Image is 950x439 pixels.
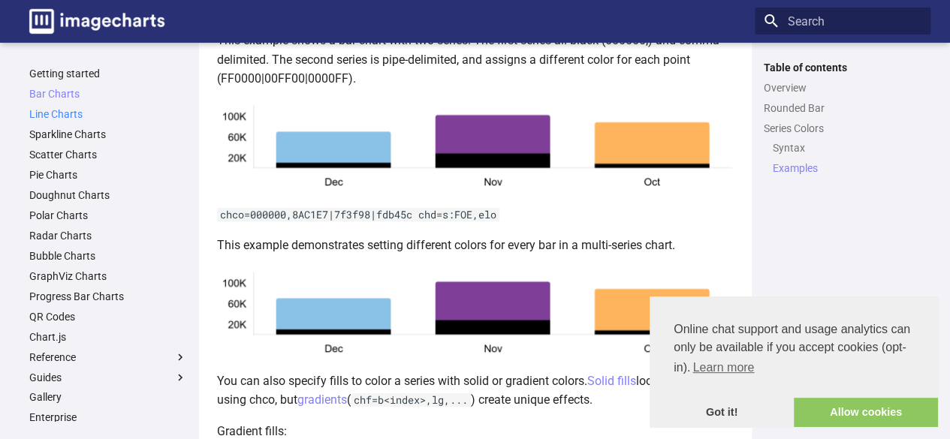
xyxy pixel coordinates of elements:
[29,390,187,404] a: Gallery
[217,31,734,89] p: This example shows a bar chart with two series. The first series all black (000000,) and comma-de...
[773,141,921,155] a: Syntax
[29,168,187,182] a: Pie Charts
[217,101,734,193] img: chart
[764,81,921,95] a: Overview
[29,290,187,303] a: Progress Bar Charts
[764,101,921,115] a: Rounded Bar
[764,141,921,175] nav: Series Colors
[29,128,187,141] a: Sparkline Charts
[755,8,930,35] input: Search
[217,236,734,255] p: This example demonstrates setting different colors for every bar in a multi-series chart.
[29,410,187,424] a: Enterprise
[29,9,164,34] img: logo
[755,61,930,74] label: Table of contents
[29,249,187,263] a: Bubble Charts
[650,398,794,428] a: dismiss cookie message
[773,161,921,175] a: Examples
[23,3,170,40] a: Image-Charts documentation
[297,392,347,407] a: gradients
[217,208,499,221] code: chco=000000,8AC1E7|7f3f98|fdb45c chd=s:FOE,elo
[29,188,187,202] a: Doughnut Charts
[794,398,938,428] a: allow cookies
[29,148,187,161] a: Scatter Charts
[351,393,471,407] code: chf=b<index>,lg,...
[29,67,187,80] a: Getting started
[29,229,187,242] a: Radar Charts
[217,371,734,410] p: You can also specify fills to color a series with solid or gradient colors. look the same as usin...
[29,269,187,283] a: GraphViz Charts
[217,267,734,359] img: chart
[29,87,187,101] a: Bar Charts
[674,320,914,379] span: Online chat support and usage analytics can only be available if you accept cookies (opt-in).
[690,356,756,379] a: learn more about cookies
[29,371,187,384] label: Guides
[29,209,187,222] a: Polar Charts
[29,350,187,364] label: Reference
[29,107,187,121] a: Line Charts
[587,374,636,388] a: Solid fills
[29,330,187,344] a: Chart.js
[650,296,938,427] div: cookieconsent
[764,122,921,135] a: Series Colors
[29,310,187,323] a: QR Codes
[755,61,930,176] nav: Table of contents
